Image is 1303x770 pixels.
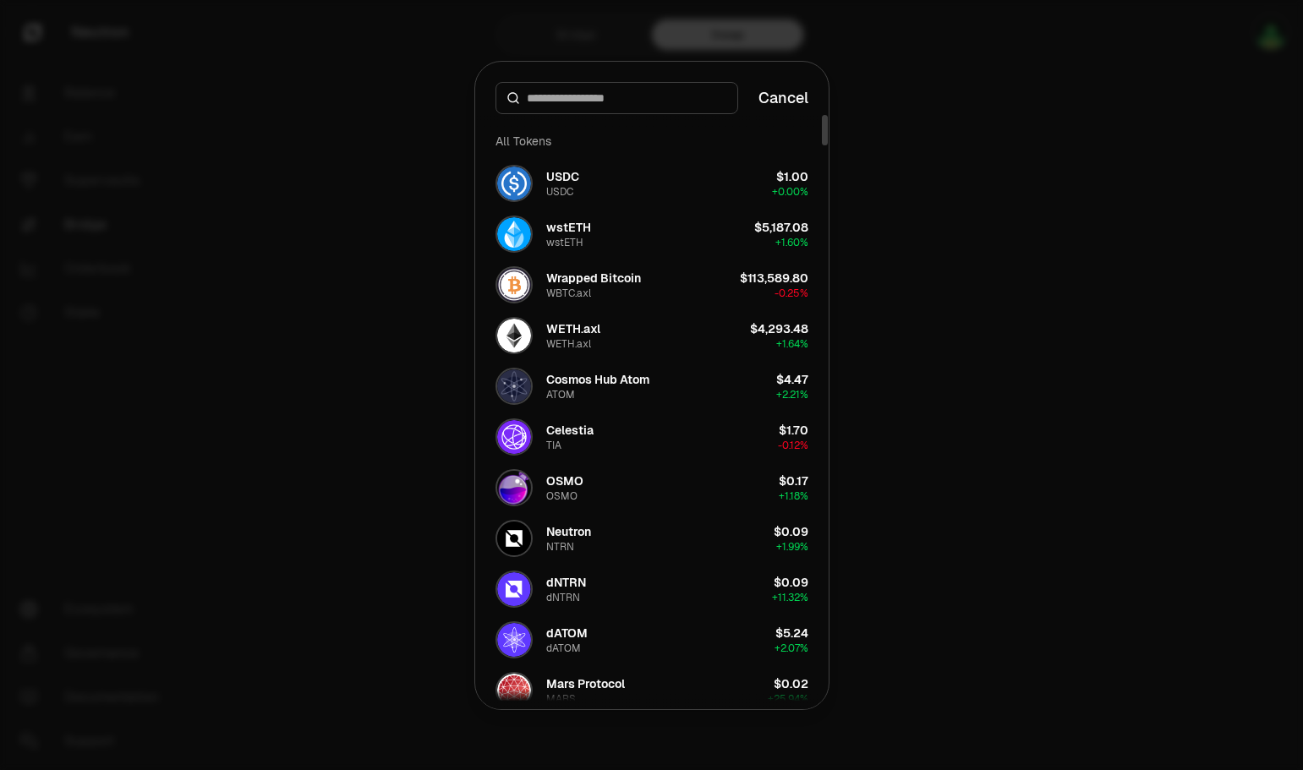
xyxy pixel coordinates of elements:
[497,522,531,555] img: NTRN Logo
[546,337,591,351] div: WETH.axl
[546,540,574,554] div: NTRN
[546,168,579,185] div: USDC
[775,642,808,655] span: + 2.07%
[546,472,583,489] div: OSMO
[775,236,808,249] span: + 1.60%
[546,236,583,249] div: wstETH
[772,591,808,604] span: + 11.32%
[546,675,625,692] div: Mars Protocol
[485,124,818,158] div: All Tokens
[497,268,531,302] img: WBTC.axl Logo
[497,471,531,505] img: OSMO Logo
[774,523,808,540] div: $0.09
[485,462,818,513] button: OSMO LogoOSMOOSMO$0.17+1.18%
[776,388,808,401] span: + 2.21%
[485,158,818,209] button: USDC LogoUSDCUSDC$1.00+0.00%
[497,623,531,657] img: dATOM Logo
[546,287,591,300] div: WBTC.axl
[546,625,588,642] div: dATOM
[497,572,531,606] img: dNTRN Logo
[776,168,808,185] div: $1.00
[546,574,586,591] div: dNTRN
[758,86,808,110] button: Cancel
[497,319,531,352] img: WETH.axl Logo
[754,219,808,236] div: $5,187.08
[546,422,594,439] div: Celestia
[546,185,573,199] div: USDC
[485,310,818,361] button: WETH.axl LogoWETH.axlWETH.axl$4,293.48+1.64%
[768,692,808,706] span: + 25.94%
[546,591,580,604] div: dNTRN
[485,412,818,462] button: TIA LogoCelestiaTIA$1.70-0.12%
[546,489,578,503] div: OSMO
[546,439,561,452] div: TIA
[485,209,818,259] button: wstETH LogowstETHwstETH$5,187.08+1.60%
[497,674,531,707] img: MARS Logo
[546,270,641,287] div: Wrapped Bitcoin
[497,420,531,454] img: TIA Logo
[778,439,808,452] span: -0.12%
[546,371,649,388] div: Cosmos Hub Atom
[546,219,591,236] div: wstETH
[776,337,808,351] span: + 1.64%
[497,217,531,251] img: wstETH Logo
[546,523,591,540] div: Neutron
[497,167,531,200] img: USDC Logo
[485,665,818,716] button: MARS LogoMars ProtocolMARS$0.02+25.94%
[485,564,818,614] button: dNTRN LogodNTRNdNTRN$0.09+11.32%
[775,625,808,642] div: $5.24
[740,270,808,287] div: $113,589.80
[485,259,818,310] button: WBTC.axl LogoWrapped BitcoinWBTC.axl$113,589.80-0.25%
[776,540,808,554] span: + 1.99%
[485,614,818,665] button: dATOM LogodATOMdATOM$5.24+2.07%
[774,675,808,692] div: $0.02
[779,472,808,489] div: $0.17
[485,513,818,564] button: NTRN LogoNeutronNTRN$0.09+1.99%
[750,320,808,337] div: $4,293.48
[485,361,818,412] button: ATOM LogoCosmos Hub AtomATOM$4.47+2.21%
[776,371,808,388] div: $4.47
[497,369,531,403] img: ATOM Logo
[779,422,808,439] div: $1.70
[546,692,576,706] div: MARS
[546,388,575,401] div: ATOM
[775,287,808,300] span: -0.25%
[774,574,808,591] div: $0.09
[772,185,808,199] span: + 0.00%
[546,642,581,655] div: dATOM
[779,489,808,503] span: + 1.18%
[546,320,600,337] div: WETH.axl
